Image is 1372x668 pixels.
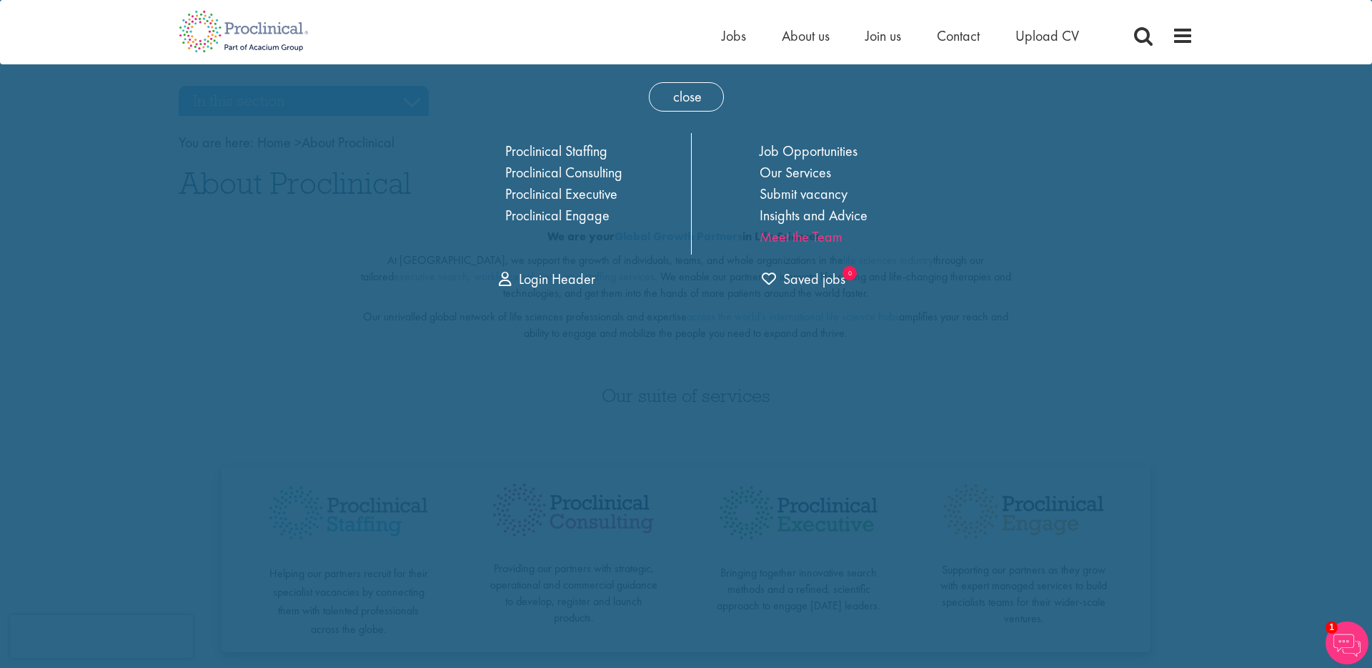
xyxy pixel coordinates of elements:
a: Submit vacancy [760,185,847,203]
a: About us [782,26,830,45]
img: Chatbot [1326,622,1368,664]
span: close [649,82,724,112]
a: Job Opportunities [760,142,857,160]
a: Jobs [722,26,746,45]
a: Meet the Team [760,227,842,246]
a: Upload CV [1015,26,1079,45]
a: Proclinical Consulting [505,163,622,182]
a: Contact [937,26,980,45]
a: Proclinical Engage [505,206,610,225]
a: Join us [865,26,901,45]
a: Our Services [760,163,831,182]
a: Proclinical Staffing [505,142,607,160]
a: Login Header [499,270,595,288]
a: Proclinical Executive [505,185,617,203]
span: Saved jobs [762,270,845,288]
span: 1 [1326,622,1338,634]
a: trigger for shortlist [762,269,845,290]
a: Insights and Advice [760,206,868,225]
sub: 0 [842,266,857,280]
